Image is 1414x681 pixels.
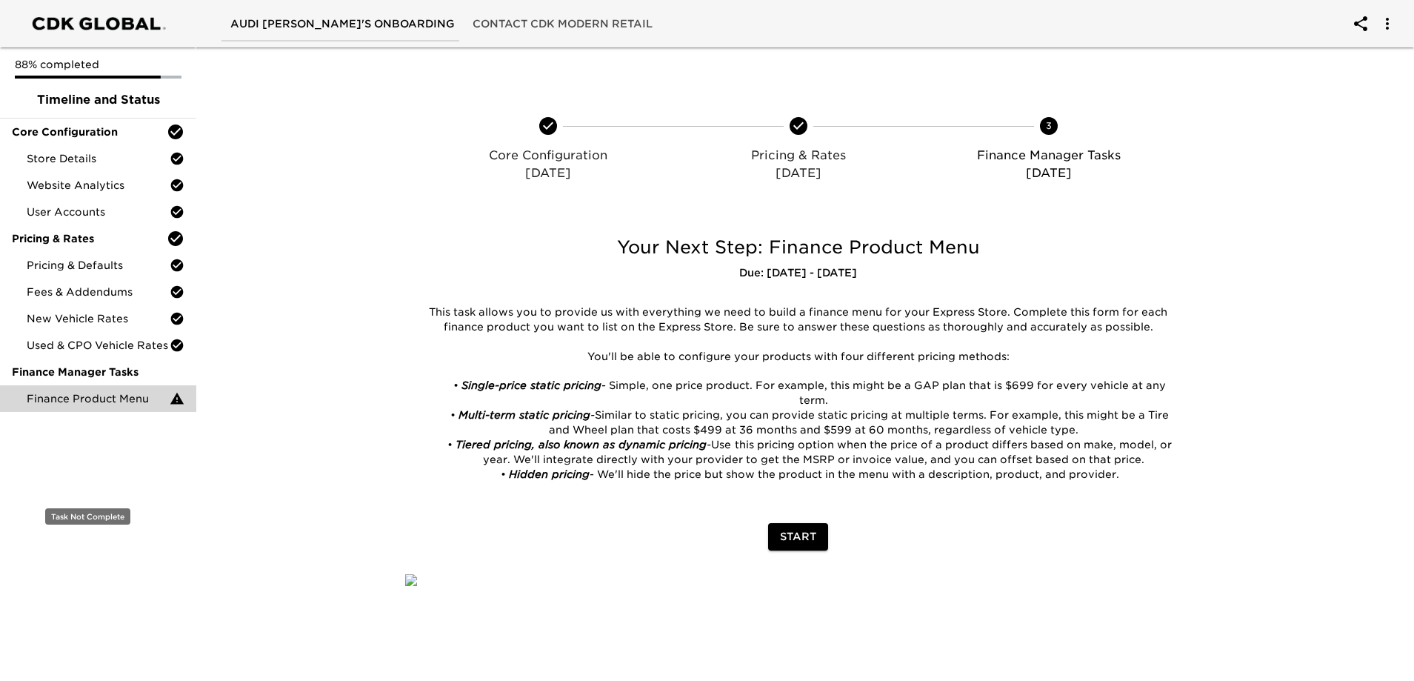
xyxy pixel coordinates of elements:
[458,409,590,421] em: Multi-term static pricing
[27,178,170,193] span: Website Analytics
[473,15,653,33] span: Contact CDK Modern Retail
[432,438,1180,468] li: Use this pricing option when the price of a product differs based on make, model, or year. We'll ...
[509,468,590,480] em: Hidden pricing
[780,528,816,546] span: Start
[12,91,184,109] span: Timeline and Status
[27,338,170,353] span: Used & CPO Vehicle Rates
[1343,6,1378,41] button: account of current user
[432,468,1180,482] li: - We'll hide the price but show the product in the menu with a description, product, and provider.
[12,124,167,139] span: Core Configuration
[707,439,711,451] em: -
[679,165,918,182] p: [DATE]
[416,350,1180,365] p: You'll be able to configure your products with four different pricing methods:
[590,409,595,421] em: -
[12,231,167,246] span: Pricing & Rates
[27,311,170,326] span: New Vehicle Rates
[416,305,1180,335] p: This task allows you to provide us with everything we need to build a finance menu for your Expre...
[27,391,170,406] span: Finance Product Menu
[405,574,417,586] img: qkibX1zbU72zw90W6Gan%2FTemplates%2FRjS7uaFIXtg43HUzxvoG%2F3e51d9d6-1114-4229-a5bf-f5ca567b6beb.jpg
[768,523,828,551] button: Start
[15,57,181,72] p: 88% completed
[405,236,1191,259] h5: Your Next Step: Finance Product Menu
[27,205,170,219] span: User Accounts
[1046,120,1052,131] text: 3
[27,258,170,273] span: Pricing & Defaults
[27,151,170,166] span: Store Details
[230,15,455,33] span: Audi [PERSON_NAME]'s Onboarding
[461,379,601,391] em: Single-price static pricing
[432,408,1180,438] li: Similar to static pricing, you can provide static pricing at multiple terms. For example, this mi...
[456,439,707,451] em: Tiered pricing, also known as dynamic pricing
[930,165,1168,182] p: [DATE]
[1370,6,1405,41] button: account of current user
[405,265,1191,282] h6: Due: [DATE] - [DATE]
[429,147,667,165] p: Core Configuration
[12,365,184,379] span: Finance Manager Tasks
[432,379,1180,408] li: - Simple, one price product. For example, this might be a GAP plan that is $699 for every vehicle...
[930,147,1168,165] p: Finance Manager Tasks
[429,165,667,182] p: [DATE]
[27,285,170,299] span: Fees & Addendums
[679,147,918,165] p: Pricing & Rates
